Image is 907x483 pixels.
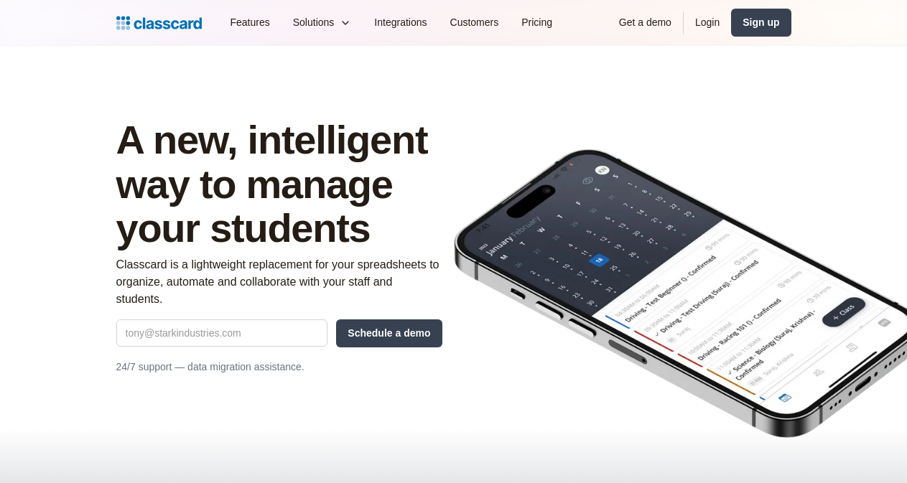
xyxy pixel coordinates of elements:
[731,9,791,37] a: Sign up
[116,319,328,347] input: tony@starkindustries.com
[116,118,442,250] h1: A new, intelligent way to manage your students
[743,15,779,30] div: Sign up
[282,6,363,39] div: Solutions
[336,319,442,347] input: Schedule a demo
[116,358,442,375] p: 24/7 support — data migration assistance.
[116,256,442,308] p: Classcard is a lightweight replacement for your spreadsheets to organize, automate and collaborat...
[684,6,731,39] a: Login
[219,6,282,39] a: Features
[608,6,683,39] a: Get a demo
[293,15,335,30] div: Solutions
[116,13,202,33] a: Logo
[510,6,564,39] a: Pricing
[363,6,438,39] a: Integrations
[116,319,442,347] form: Quick Demo Form
[439,6,511,39] a: Customers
